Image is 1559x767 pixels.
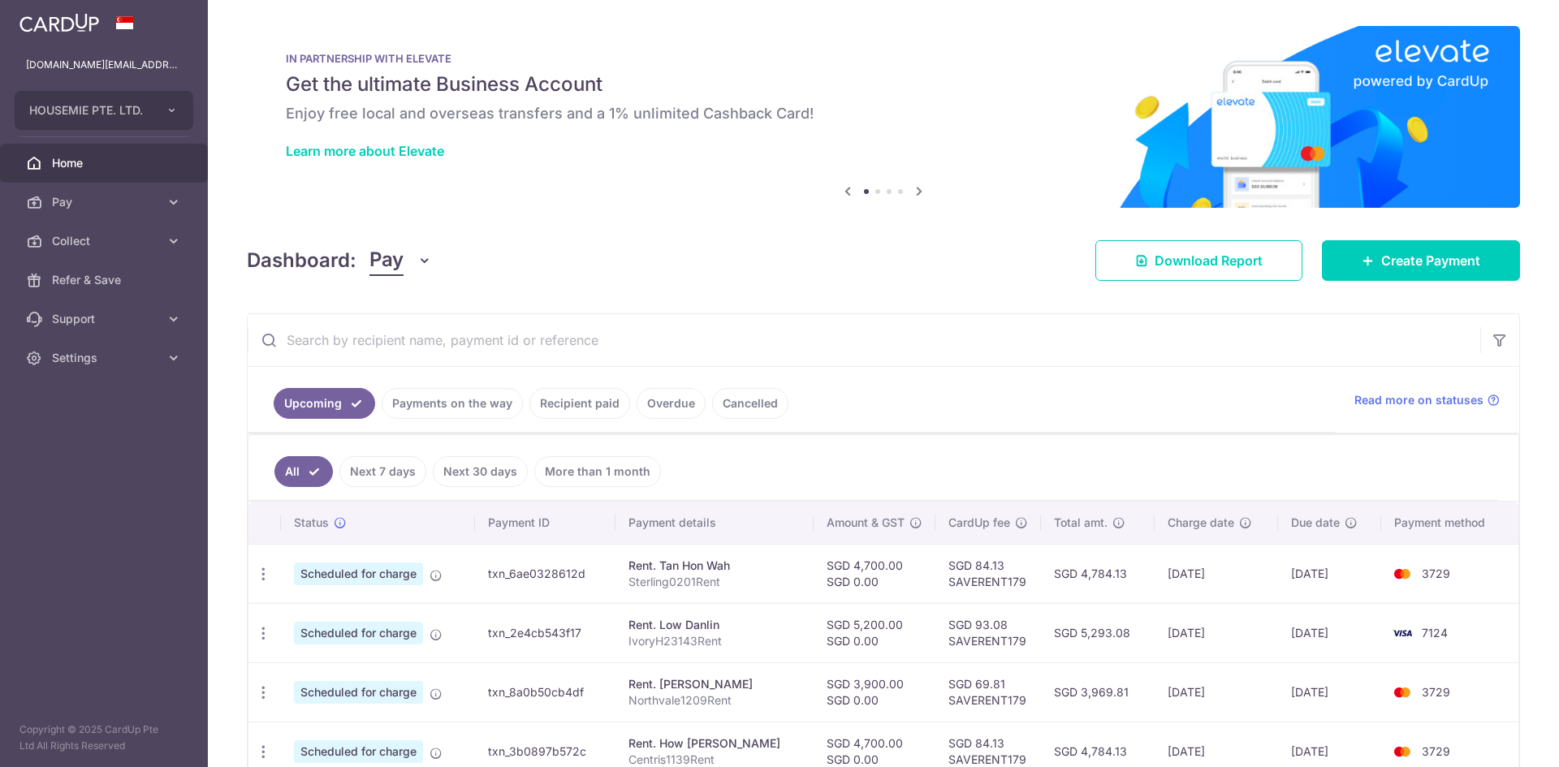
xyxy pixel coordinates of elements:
span: Create Payment [1381,251,1480,270]
td: SGD 3,969.81 [1041,662,1155,722]
a: Learn more about Elevate [286,143,444,159]
h4: Dashboard: [247,246,356,275]
div: Rent. Low Danlin [628,617,801,633]
p: Northvale1209Rent [628,692,801,709]
img: Bank Card [1386,683,1419,702]
a: Payments on the way [382,388,523,419]
span: Scheduled for charge [294,740,423,763]
span: Scheduled for charge [294,681,423,704]
img: Renovation banner [247,26,1520,208]
span: Collect [52,233,159,249]
span: Total amt. [1054,515,1108,531]
span: 3729 [1422,744,1450,758]
div: Rent. [PERSON_NAME] [628,676,801,692]
a: Next 30 days [433,456,528,487]
a: Overdue [637,388,706,419]
span: Charge date [1168,515,1234,531]
span: 7124 [1422,626,1448,640]
td: SGD 84.13 SAVERENT179 [935,544,1041,603]
span: Due date [1291,515,1340,531]
a: Upcoming [274,388,375,419]
input: Search by recipient name, payment id or reference [248,314,1480,366]
span: Pay [52,194,159,210]
p: IvoryH23143Rent [628,633,801,649]
img: Bank Card [1386,564,1419,584]
th: Payment method [1381,502,1518,544]
a: All [274,456,333,487]
td: [DATE] [1278,603,1381,662]
th: Payment ID [475,502,615,544]
h6: Enjoy free local and overseas transfers and a 1% unlimited Cashback Card! [286,104,1481,123]
td: [DATE] [1155,603,1277,662]
a: Download Report [1095,240,1302,281]
span: HOUSEMIE PTE. LTD. [29,102,149,118]
td: SGD 4,700.00 SGD 0.00 [814,544,935,603]
a: Read more on statuses [1354,392,1500,408]
button: HOUSEMIE PTE. LTD. [15,91,193,130]
span: Read more on statuses [1354,392,1483,408]
span: Amount & GST [827,515,905,531]
p: [DOMAIN_NAME][EMAIL_ADDRESS][PERSON_NAME][DOMAIN_NAME] [26,57,182,73]
td: SGD 3,900.00 SGD 0.00 [814,662,935,722]
span: Settings [52,350,159,366]
span: CardUp fee [948,515,1010,531]
a: Cancelled [712,388,788,419]
span: Refer & Save [52,272,159,288]
span: 3729 [1422,567,1450,580]
td: SGD 5,200.00 SGD 0.00 [814,603,935,662]
td: [DATE] [1155,544,1277,603]
span: Pay [369,245,404,276]
span: 3729 [1422,685,1450,699]
td: SGD 69.81 SAVERENT179 [935,662,1041,722]
td: SGD 4,784.13 [1041,544,1155,603]
th: Payment details [615,502,814,544]
td: txn_8a0b50cb4df [475,662,615,722]
img: Bank Card [1386,742,1419,761]
span: Status [294,515,329,531]
div: Rent. Tan Hon Wah [628,558,801,574]
td: [DATE] [1278,662,1381,722]
a: Recipient paid [529,388,630,419]
td: SGD 93.08 SAVERENT179 [935,603,1041,662]
td: [DATE] [1278,544,1381,603]
div: Rent. How [PERSON_NAME] [628,735,801,752]
span: Scheduled for charge [294,562,423,585]
h5: Get the ultimate Business Account [286,71,1481,97]
td: [DATE] [1155,662,1277,722]
span: Download Report [1155,251,1263,270]
img: Bank Card [1386,623,1419,643]
td: txn_2e4cb543f17 [475,603,615,662]
td: SGD 5,293.08 [1041,603,1155,662]
span: Scheduled for charge [294,622,423,644]
button: Pay [369,245,432,276]
a: Create Payment [1322,240,1520,281]
span: Support [52,311,159,327]
a: Next 7 days [339,456,426,487]
td: txn_6ae0328612d [475,544,615,603]
p: IN PARTNERSHIP WITH ELEVATE [286,52,1481,65]
a: More than 1 month [534,456,661,487]
img: CardUp [19,13,99,32]
p: Sterling0201Rent [628,574,801,590]
span: Home [52,155,159,171]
